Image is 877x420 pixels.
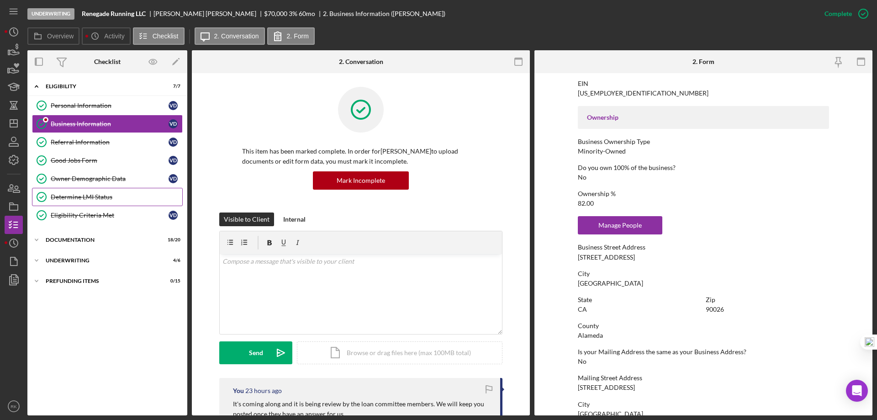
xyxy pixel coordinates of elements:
span: $70,000 [264,10,287,17]
div: Good Jobs Form [51,157,169,164]
div: Business Information [51,120,169,128]
button: 2. Form [267,27,315,45]
div: Do you own 100% of the business? [578,164,829,171]
button: Activity [82,27,130,45]
div: 4 / 6 [164,258,180,263]
div: 2. Form [692,58,714,65]
div: No [578,174,586,181]
a: Referral InformationVD [32,133,183,151]
div: Minority-Owned [578,148,626,155]
div: Referral Information [51,138,169,146]
text: RK [11,404,17,409]
div: 18 / 20 [164,237,180,243]
div: City [578,270,829,277]
label: Activity [104,32,124,40]
div: [STREET_ADDRESS] [578,254,635,261]
div: 60 mo [299,10,315,17]
div: Eligibility [46,84,158,89]
div: Mark Incomplete [337,171,385,190]
div: Eligibility Criteria Met [51,212,169,219]
div: No [578,358,586,365]
button: Mark Incomplete [313,171,409,190]
div: Send [249,341,263,364]
div: EIN [578,80,829,87]
div: Checklist [94,58,121,65]
p: This item has been marked complete. In order for [PERSON_NAME] to upload documents or edit form d... [242,146,480,167]
div: [GEOGRAPHIC_DATA] [578,280,643,287]
button: Complete [815,5,872,23]
div: Manage People [582,216,658,234]
label: Overview [47,32,74,40]
div: 7 / 7 [164,84,180,89]
div: Business Ownership Type [578,138,829,145]
div: [GEOGRAPHIC_DATA] [578,410,643,418]
div: CA [578,306,587,313]
div: V D [169,101,178,110]
div: Alameda [578,332,603,339]
div: V D [169,211,178,220]
div: Business Street Address [578,244,829,251]
div: V D [169,174,178,183]
button: RK [5,397,23,415]
p: It's coming along and it is being review by the loan committee members. We will keep you posted o... [233,399,491,420]
div: V D [169,156,178,165]
div: Mailing Street Address [578,374,829,382]
div: You [233,387,244,394]
a: Determine LMI Status [32,188,183,206]
div: County [578,322,829,330]
button: Visible to Client [219,213,274,226]
a: Owner Demographic DataVD [32,170,183,188]
label: 2. Form [287,32,309,40]
div: Determine LMI Status [51,193,182,201]
div: Visible to Client [224,213,269,226]
div: [US_EMPLOYER_IDENTIFICATION_NUMBER] [578,90,708,97]
div: 90026 [706,306,724,313]
button: Overview [27,27,79,45]
button: 2. Conversation [195,27,265,45]
a: Business InformationVD [32,115,183,133]
div: Documentation [46,237,158,243]
div: 2. Business Information ([PERSON_NAME]) [323,10,445,17]
div: Internal [283,213,306,226]
div: 82.00 [578,200,594,207]
button: Checklist [133,27,185,45]
div: 2. Conversation [339,58,383,65]
div: V D [169,119,178,128]
div: Complete [824,5,852,23]
div: Open Intercom Messenger [846,380,868,402]
div: City [578,401,829,408]
div: V D [169,138,178,147]
div: Ownership [587,114,820,121]
div: Is your Mailing Address the same as your Business Address? [578,348,829,356]
button: Manage People [578,216,662,234]
b: Renegade Running LLC [82,10,146,17]
div: Zip [706,296,829,303]
div: Underwriting [27,8,74,20]
div: State [578,296,701,303]
div: Ownership % [578,190,829,197]
label: 2. Conversation [214,32,259,40]
div: [STREET_ADDRESS] [578,384,635,391]
a: Personal InformationVD [32,96,183,115]
button: Internal [279,213,310,226]
div: 0 / 15 [164,278,180,284]
label: Checklist [153,32,179,40]
a: Eligibility Criteria MetVD [32,206,183,224]
img: one_i.png [865,337,874,347]
a: Good Jobs FormVD [32,151,183,170]
div: Underwriting [46,258,158,263]
div: [PERSON_NAME] [PERSON_NAME] [153,10,264,17]
div: Owner Demographic Data [51,175,169,182]
a: Manage People [578,221,662,229]
div: Personal Information [51,102,169,109]
div: 3 % [289,10,297,17]
div: Prefunding Items [46,278,158,284]
time: 2025-09-22 20:33 [245,387,282,394]
button: Send [219,341,292,364]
